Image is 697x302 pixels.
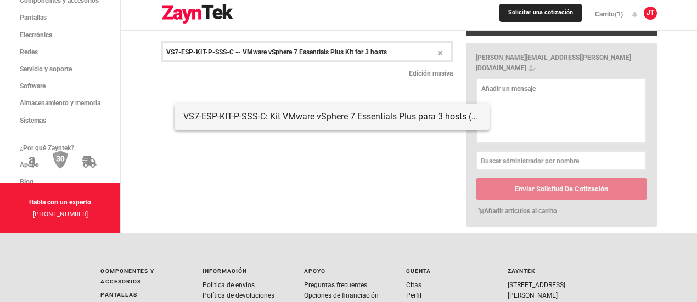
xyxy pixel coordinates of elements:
[508,268,535,274] font: ZaynTek
[100,268,154,284] font: Componentes y accesorios
[484,207,557,215] font: Añadir artículos al carrito
[20,82,46,90] font: Software
[476,54,631,72] font: [PERSON_NAME][EMAIL_ADDRESS][PERSON_NAME][DOMAIN_NAME]
[481,155,642,167] input: Buscar administrador por nombre
[203,281,255,289] font: Política de envíos
[20,31,52,38] font: Electrónica
[304,281,367,289] font: Preguntas frecuentes
[588,3,629,26] a: Carrito(1)
[20,48,38,55] font: Redes
[595,10,615,18] font: Carrito
[406,292,421,299] a: Perfil
[20,99,100,107] font: Almacenamiento y memoria
[166,46,448,58] input: Agregar un producto
[33,210,88,218] a: [PHONE_NUMBER]
[161,4,234,24] img: logo
[406,268,431,274] font: Cuenta
[615,10,623,18] font: (1)
[100,292,137,298] font: Pantallas
[406,281,421,289] a: Citas
[20,116,46,124] font: Sistemas
[203,292,274,299] font: Política de devoluciones
[508,9,573,16] font: Solicitar una cotización
[409,70,453,77] font: Edición masiva
[29,198,91,206] font: Habla con un experto
[647,9,654,17] font: JT
[304,292,379,299] font: Opciones de financiación
[20,65,72,73] font: Servicio y soporte
[20,14,47,21] font: Pantallas
[499,4,582,21] a: Solicitar una cotización
[203,268,247,274] font: Información
[53,150,68,169] img: Política de devolución de 30 días
[304,268,325,274] font: Apoyo
[20,144,74,152] font: ¿Por qué Zayntek?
